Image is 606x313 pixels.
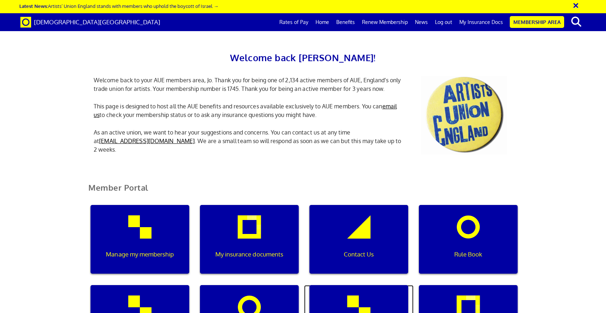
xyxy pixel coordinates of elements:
[456,13,507,31] a: My Insurance Docs
[99,137,195,145] a: [EMAIL_ADDRESS][DOMAIN_NAME]
[411,13,431,31] a: News
[314,250,403,259] p: Contact Us
[424,250,513,259] p: Rule Book
[85,205,195,285] a: Manage my membership
[431,13,456,31] a: Log out
[276,13,312,31] a: Rates of Pay
[333,13,358,31] a: Benefits
[83,183,523,201] h2: Member Portal
[88,128,410,154] p: As an active union, we want to hear your suggestions and concerns. You can contact us at any time...
[304,205,414,285] a: Contact Us
[19,3,218,9] a: Latest News:Artists’ Union England stands with members who uphold the boycott of Israel →
[96,250,184,259] p: Manage my membership
[88,76,410,93] p: Welcome back to your AUE members area, Jo. Thank you for being one of 2,134 active members of AUE...
[19,3,48,9] strong: Latest News:
[88,50,518,65] h2: Welcome back [PERSON_NAME]!
[88,102,410,119] p: This page is designed to host all the AUE benefits and resources available exclusively to AUE mem...
[205,250,294,259] p: My insurance documents
[15,13,166,31] a: Brand [DEMOGRAPHIC_DATA][GEOGRAPHIC_DATA]
[510,16,564,28] a: Membership Area
[34,18,160,26] span: [DEMOGRAPHIC_DATA][GEOGRAPHIC_DATA]
[414,205,523,285] a: Rule Book
[312,13,333,31] a: Home
[566,14,587,29] button: search
[358,13,411,31] a: Renew Membership
[195,205,304,285] a: My insurance documents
